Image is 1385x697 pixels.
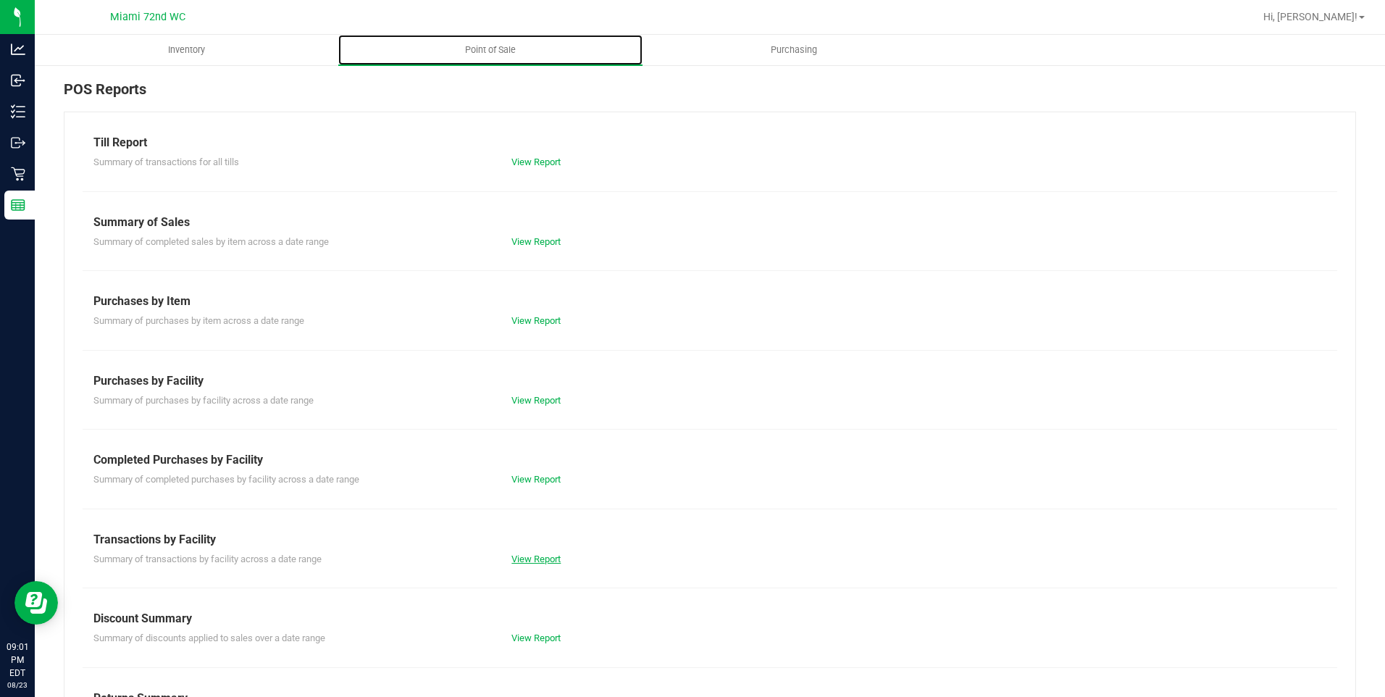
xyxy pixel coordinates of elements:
[511,554,561,564] a: View Report
[93,293,1326,310] div: Purchases by Item
[93,610,1326,627] div: Discount Summary
[93,156,239,167] span: Summary of transactions for all tills
[11,198,25,212] inline-svg: Reports
[11,104,25,119] inline-svg: Inventory
[11,42,25,57] inline-svg: Analytics
[511,395,561,406] a: View Report
[511,156,561,167] a: View Report
[511,315,561,326] a: View Report
[64,78,1356,112] div: POS Reports
[511,236,561,247] a: View Report
[35,35,338,65] a: Inventory
[93,236,329,247] span: Summary of completed sales by item across a date range
[148,43,225,57] span: Inventory
[14,581,58,625] iframe: Resource center
[338,35,642,65] a: Point of Sale
[643,35,946,65] a: Purchasing
[93,633,325,643] span: Summary of discounts applied to sales over a date range
[1263,11,1357,22] span: Hi, [PERSON_NAME]!
[445,43,535,57] span: Point of Sale
[11,135,25,150] inline-svg: Outbound
[751,43,837,57] span: Purchasing
[93,554,322,564] span: Summary of transactions by facility across a date range
[511,633,561,643] a: View Report
[93,531,1326,548] div: Transactions by Facility
[7,680,28,690] p: 08/23
[93,474,359,485] span: Summary of completed purchases by facility across a date range
[93,134,1326,151] div: Till Report
[93,395,314,406] span: Summary of purchases by facility across a date range
[7,640,28,680] p: 09:01 PM EDT
[93,315,304,326] span: Summary of purchases by item across a date range
[11,73,25,88] inline-svg: Inbound
[93,372,1326,390] div: Purchases by Facility
[110,11,185,23] span: Miami 72nd WC
[93,451,1326,469] div: Completed Purchases by Facility
[93,214,1326,231] div: Summary of Sales
[511,474,561,485] a: View Report
[11,167,25,181] inline-svg: Retail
